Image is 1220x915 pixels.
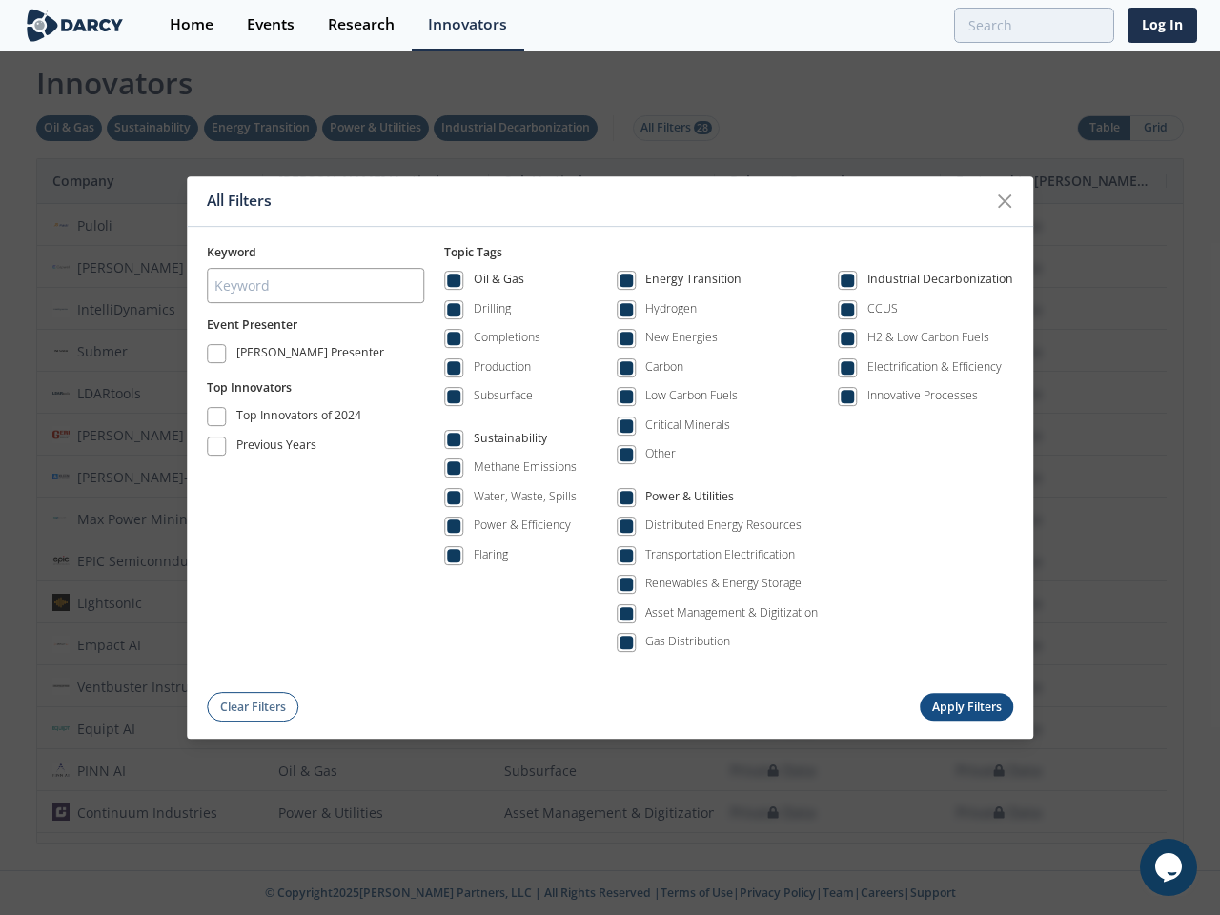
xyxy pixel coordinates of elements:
span: Keyword [207,244,256,260]
span: Top Innovators [207,379,292,396]
div: Power & Utilities [645,488,734,511]
div: Methane Emissions [474,459,577,477]
div: Low Carbon Fuels [645,388,738,405]
div: Innovators [428,17,507,32]
a: Log In [1128,8,1197,43]
div: Distributed Energy Resources [645,518,802,535]
input: Keyword [207,268,424,303]
div: Sustainability [474,430,547,453]
div: [PERSON_NAME] Presenter [236,344,384,367]
button: Apply Filters [920,694,1013,722]
div: Energy Transition [645,272,742,295]
div: Drilling [474,300,511,317]
div: H2 & Low Carbon Fuels [867,330,989,347]
div: Events [247,17,295,32]
img: logo-wide.svg [23,9,127,42]
div: All Filters [207,183,986,219]
button: Top Innovators [207,379,292,396]
div: Top Innovators of 2024 [236,407,361,430]
div: Completions [474,330,540,347]
div: CCUS [867,300,898,317]
div: Hydrogen [645,300,697,317]
div: Critical Minerals [645,417,730,434]
button: Event Presenter [207,316,297,334]
div: Industrial Decarbonization [867,272,1013,295]
span: Event Presenter [207,316,297,333]
div: Innovative Processes [867,388,978,405]
div: Carbon [645,358,683,376]
div: Gas Distribution [645,634,730,651]
input: Advanced Search [954,8,1114,43]
div: Other [645,446,676,463]
span: Topic Tags [444,244,502,260]
div: Previous Years [236,437,316,459]
div: Flaring [474,546,508,563]
div: Electrification & Efficiency [867,358,1002,376]
div: Oil & Gas [474,272,524,295]
div: Subsurface [474,388,533,405]
div: Asset Management & Digitization [645,604,818,621]
iframe: chat widget [1140,839,1201,896]
div: Renewables & Energy Storage [645,576,802,593]
div: Transportation Electrification [645,546,795,563]
div: Power & Efficiency [474,518,571,535]
div: Home [170,17,213,32]
div: Production [474,358,531,376]
button: Clear Filters [207,693,298,722]
div: Research [328,17,395,32]
div: Water, Waste, Spills [474,488,577,505]
div: New Energies [645,330,718,347]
